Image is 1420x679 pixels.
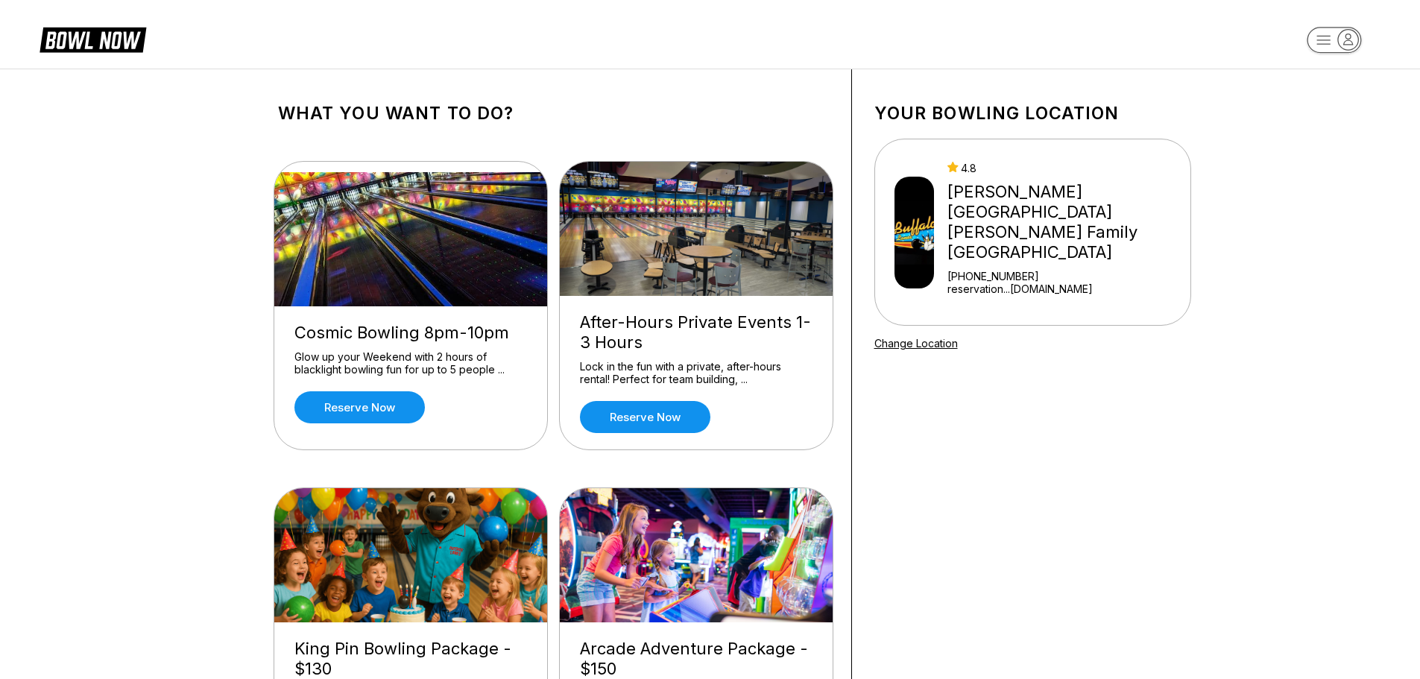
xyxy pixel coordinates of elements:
div: Arcade Adventure Package - $150 [580,639,812,679]
div: Cosmic Bowling 8pm-10pm [294,323,527,343]
div: After-Hours Private Events 1-3 Hours [580,312,812,353]
a: reservation...[DOMAIN_NAME] [947,282,1184,295]
img: After-Hours Private Events 1-3 Hours [560,162,834,296]
div: [PERSON_NAME][GEOGRAPHIC_DATA] [PERSON_NAME] Family [GEOGRAPHIC_DATA] [947,182,1184,262]
a: Reserve now [580,401,710,433]
div: 4.8 [947,162,1184,174]
img: Buffaloe Lanes Mebane Family Bowling Center [894,177,935,288]
div: [PHONE_NUMBER] [947,270,1184,282]
img: Cosmic Bowling 8pm-10pm [274,172,549,306]
div: Glow up your Weekend with 2 hours of blacklight bowling fun for up to 5 people ... [294,350,527,376]
img: Arcade Adventure Package - $150 [560,488,834,622]
h1: Your bowling location [874,103,1191,124]
div: Lock in the fun with a private, after-hours rental! Perfect for team building, ... [580,360,812,386]
h1: What you want to do? [278,103,829,124]
a: Reserve now [294,391,425,423]
img: King Pin Bowling Package - $130 [274,488,549,622]
a: Change Location [874,337,958,350]
div: King Pin Bowling Package - $130 [294,639,527,679]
